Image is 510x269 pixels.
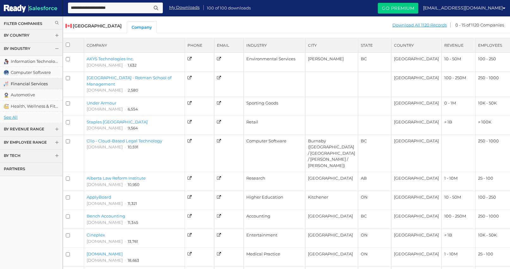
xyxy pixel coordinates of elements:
[358,134,391,172] td: BC
[244,229,305,248] td: Entertainment
[475,97,510,116] td: 10K - 50K
[442,53,476,72] td: 10 - 50M
[391,134,442,172] td: Canada
[391,172,442,191] td: Canada
[244,116,305,134] td: Retail
[475,38,510,53] th: Employees
[442,97,476,116] td: 0 - 1M
[391,210,442,229] td: Canada
[442,72,476,97] td: 100 - 250M
[244,53,305,72] td: Environmental Services
[87,125,123,130] a: [DOMAIN_NAME]
[358,210,391,229] td: BC
[442,191,476,210] td: 10 - 50M
[128,220,138,225] span: Alexa Rank
[305,53,358,72] td: Sidney
[87,63,123,68] a: [DOMAIN_NAME]
[125,125,126,131] span: ι
[475,210,510,229] td: 250 - 1000
[4,59,9,64] img: information-technology-and-services.png
[305,229,358,248] td: Toronto
[391,72,442,97] td: Canada
[125,201,126,206] span: ι
[475,172,510,191] td: 25 - 100
[87,144,123,149] a: [DOMAIN_NAME]
[4,104,9,109] img: health-wellness-fitness.png
[475,248,510,267] td: 25 - 100
[65,23,122,29] span: [GEOGRAPHIC_DATA]
[214,38,244,53] th: Email
[125,182,126,188] span: ι
[169,4,200,10] a: My Downloads
[244,97,305,116] td: Sporting Goods
[125,220,126,225] span: ι
[4,93,9,98] img: automotive.png
[358,38,391,53] th: State
[391,53,442,72] td: Canada
[305,38,358,53] th: City
[87,119,148,124] a: Staples [GEOGRAPHIC_DATA]
[391,229,442,248] td: Canada
[378,3,418,14] a: Go Premium
[391,116,442,134] td: Canada
[87,220,123,225] a: [DOMAIN_NAME]
[475,116,510,134] td: > 100K
[358,248,391,267] td: ON
[87,194,111,200] a: ApplyBoard
[87,258,123,263] a: [DOMAIN_NAME]
[207,4,251,11] span: 100 of 100 downloads
[125,239,126,244] span: ι
[128,201,137,206] span: Alexa Rank
[244,248,305,267] td: Medical Practice
[65,23,72,29] img: canada.png
[87,213,125,218] a: Bench Accounting
[475,72,510,97] td: 250 - 1000
[4,81,9,87] img: financial-services.png
[87,87,123,93] a: [DOMAIN_NAME]
[84,38,185,53] th: Company
[475,229,510,248] td: 10K - 50K
[392,21,447,29] a: Download All 1120 Records
[87,232,105,237] a: Cineplex
[128,182,139,188] span: Alexa Rank
[87,75,171,87] a: [GEOGRAPHIC_DATA] - Rotman School of Management
[454,16,506,28] div: 0 - 15 of 1120 Companies
[244,38,305,53] th: Industry
[358,229,391,248] td: ON
[28,5,58,11] span: Salesforce
[305,134,358,172] td: Burnaby (East Big Bend / Stride Avenue / Edmonds / Cariboo-Armstrong)
[128,106,138,112] span: Alexa Rank
[442,116,476,134] td: > 1B
[391,248,442,267] td: Canada
[87,251,123,256] a: [DOMAIN_NAME]
[87,176,146,181] a: Alberta Law Reform Institute
[87,138,162,143] a: Clio - Cloud-Based Legal Technology
[244,172,305,191] td: Research
[358,172,391,191] td: AB
[305,210,358,229] td: Vancouver
[125,258,126,263] span: ι
[125,87,126,93] span: ι
[87,239,123,244] a: [DOMAIN_NAME]
[185,38,214,53] th: Phone
[87,106,123,111] a: [DOMAIN_NAME]
[128,125,138,131] span: Alexa Rank
[442,172,476,191] td: 1 - 10M
[442,38,476,53] th: Revenue
[63,38,84,53] th: Checkmark Box
[125,106,126,112] span: ι
[125,63,126,68] span: ι
[87,201,123,206] a: [DOMAIN_NAME]
[128,87,138,93] span: Alexa Rank
[244,191,305,210] td: Higher Education
[128,144,138,150] span: Alexa Rank
[244,134,305,172] td: Computer Software
[391,97,442,116] td: Canada
[305,172,358,191] td: Edmonton
[442,248,476,267] td: 1 - 10M
[475,134,510,172] td: 250 - 1000
[305,248,358,267] td: Ottawa
[87,56,134,61] a: AXYS Technologies Inc.
[358,191,391,210] td: ON
[391,38,442,53] th: Country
